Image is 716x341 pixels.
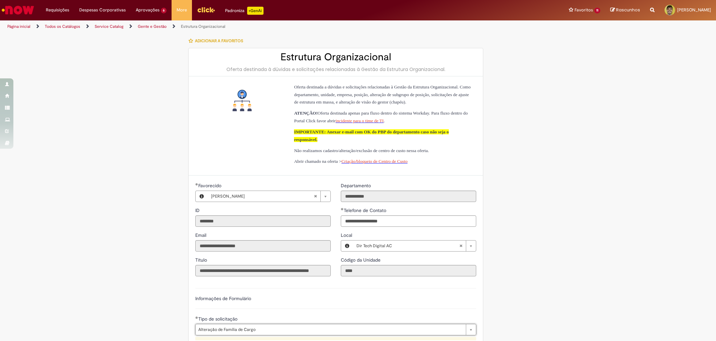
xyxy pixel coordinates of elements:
[208,191,330,202] a: [PERSON_NAME]Limpar campo Favorecido
[341,183,372,189] span: Somente leitura - Departamento
[294,84,471,105] span: Oferta destinada a dúvidas e solicitações relacionadas à Gestão da Estrutura Organizacional. Como...
[195,257,208,263] span: Somente leitura - Título
[341,208,344,210] span: Obrigatório Preenchido
[341,182,372,189] label: Somente leitura - Departamento
[384,118,385,123] span: .
[231,90,253,111] img: Estrutura Organizacional
[195,295,251,301] label: Informações de Formulário
[341,257,382,263] span: Somente leitura - Código da Unidade
[195,265,331,276] input: Título
[247,7,264,15] p: +GenAi
[353,241,476,251] a: Dir Tech Digital ACLimpar campo Local
[341,232,353,238] span: Local
[341,265,476,276] input: Código da Unidade
[356,241,459,251] span: Dir Tech Digital AC
[196,191,208,202] button: Favorecido, Visualizar este registro Lucas Soares Meira
[225,7,264,15] div: Padroniza
[188,34,247,48] button: Adicionar a Favoritos
[341,191,476,202] input: Departamento
[195,257,208,263] label: Somente leitura - Título
[7,24,30,29] a: Página inicial
[195,215,331,227] input: ID
[138,24,167,29] a: Gente e Gestão
[79,7,126,13] span: Despesas Corporativas
[294,159,341,164] span: Abrir chamado na oferta >
[95,24,123,29] a: Service Catalog
[195,52,476,63] h2: Estrutura Organizacional
[341,241,353,251] button: Local, Visualizar este registro Dir Tech Digital AC
[610,7,640,13] a: Rascunhos
[575,7,593,13] span: Favoritos
[195,232,208,238] label: Somente leitura - Email
[181,24,225,29] a: Estrutura Organizacional
[195,316,198,319] span: Obrigatório Preenchido
[594,8,600,13] span: 11
[344,207,388,213] span: Telefone de Contato
[45,24,80,29] a: Todos os Catálogos
[195,183,198,186] span: Obrigatório Preenchido
[5,20,472,33] ul: Trilhas de página
[195,240,331,252] input: Email
[294,111,468,123] span: Oferta destinada apenas para fluxo dentro do sistema Workday. Para fluxo dentro do Portal Click f...
[177,7,187,13] span: More
[341,257,382,263] label: Somente leitura - Código da Unidade
[677,7,711,13] span: [PERSON_NAME]
[198,324,463,335] span: Alteração de Família de Cargo
[310,191,320,202] abbr: Limpar campo Favorecido
[136,7,160,13] span: Aprovações
[294,129,449,142] span: IMPORTANTE: Anexar e-mail com OK do PBP do departamento caso não seja o responsável.
[197,5,215,15] img: click_logo_yellow_360x200.png
[335,118,384,123] a: incidente para o time de TI
[195,38,243,44] span: Adicionar a Favoritos
[195,66,476,73] div: Oferta destinada à dúvidas e solicitações relacionadas à Gestão da Estrutura Organizacional.
[198,183,223,189] span: Necessários - Favorecido
[46,7,69,13] span: Requisições
[161,8,167,13] span: 6
[198,316,239,322] span: Tipo de solicitação
[294,148,429,153] span: Não realizamos cadastro/alteração/exclusão de centro de custo nessa oferta.
[341,215,476,227] input: Telefone de Contato
[341,159,408,164] a: Criação/bloqueio de Centro de Custo
[1,3,35,17] img: ServiceNow
[294,111,317,116] span: ATENÇÃO!
[616,7,640,13] span: Rascunhos
[211,191,314,202] span: [PERSON_NAME]
[195,207,201,214] label: Somente leitura - ID
[456,241,466,251] abbr: Limpar campo Local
